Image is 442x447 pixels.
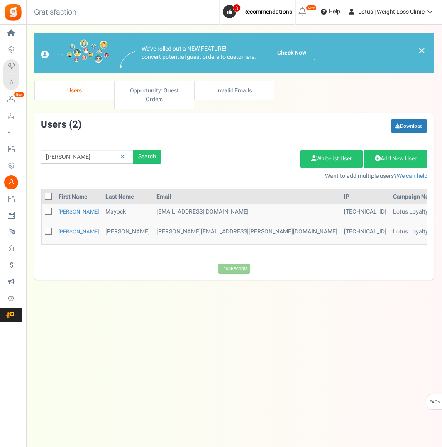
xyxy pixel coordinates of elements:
[59,228,99,236] a: [PERSON_NAME]
[102,204,153,224] td: Mayock
[194,81,274,100] a: Invalid Emails
[102,224,153,244] td: [PERSON_NAME]
[153,224,341,244] td: customer
[116,150,129,164] a: Reset
[55,189,102,204] th: First Name
[223,5,295,18] a: 3 Recommendations
[59,208,99,216] a: [PERSON_NAME]
[14,92,24,97] em: New
[317,5,344,18] a: Help
[269,46,315,60] a: Check Now
[243,7,292,16] span: Recommendations
[41,150,133,164] input: Search by email or name
[114,81,194,109] a: Opportunity: Guest Orders
[358,7,425,16] span: Lotus | Weight Loss Clinic
[4,3,22,22] img: Gratisfaction
[153,204,341,224] td: [EMAIL_ADDRESS][DOMAIN_NAME]
[418,46,425,56] a: ×
[327,7,340,16] span: Help
[174,172,427,180] p: Want to add multiple users?
[133,150,161,164] div: Search
[120,51,135,69] img: images
[41,39,109,66] img: images
[41,119,81,130] h3: Users ( )
[341,204,390,224] td: [TECHNICAL_ID]
[102,189,153,204] th: Last Name
[429,394,440,410] span: FAQs
[341,189,390,204] th: IP
[25,4,85,21] h3: Gratisfaction
[3,92,22,107] a: New
[364,150,427,168] a: Add New User
[34,81,114,100] a: Users
[391,119,427,133] a: Download
[72,117,78,132] span: 2
[142,45,256,61] p: We've rolled out a NEW FEATURE! convert potential guest orders to customers.
[153,189,341,204] th: Email
[300,150,363,168] a: Whitelist User
[341,224,390,244] td: [TECHNICAL_ID]
[306,5,317,11] em: New
[233,4,241,12] span: 3
[397,172,427,180] a: We can help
